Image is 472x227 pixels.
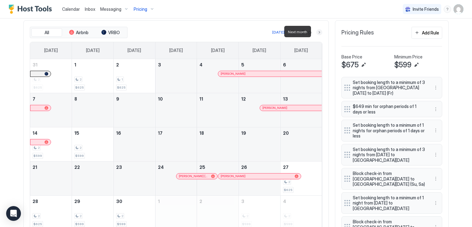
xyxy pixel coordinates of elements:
[241,96,246,102] span: 12
[155,196,197,207] a: October 1, 2025
[116,62,119,67] span: 2
[155,93,197,127] td: September 10, 2025
[272,30,285,35] div: [DATE]
[72,161,114,195] td: September 22, 2025
[155,127,197,161] td: September 17, 2025
[30,161,72,195] td: September 21, 2025
[33,199,38,204] span: 28
[116,96,119,102] span: 9
[74,62,76,67] span: 1
[281,196,322,207] a: October 4, 2025
[113,93,155,127] td: September 9, 2025
[283,96,288,102] span: 13
[169,48,183,53] span: [DATE]
[288,42,314,59] a: Saturday
[86,48,100,53] span: [DATE]
[158,165,164,170] span: 24
[30,59,72,70] a: August 31, 2025
[75,222,84,226] span: $599
[158,96,163,102] span: 10
[205,42,231,59] a: Thursday
[239,161,280,173] a: September 26, 2025
[280,93,322,127] td: September 13, 2025
[353,147,426,163] span: Set booking length to a minimum of 3 nights from [DATE] to [GEOGRAPHIC_DATA][DATE]
[197,196,238,207] a: October 2, 2025
[432,106,439,113] div: menu
[253,48,266,53] span: [DATE]
[432,175,439,182] div: menu
[155,59,197,93] td: September 3, 2025
[114,127,155,139] a: September 16, 2025
[341,54,362,60] span: Base Price
[197,127,239,161] td: September 18, 2025
[33,62,37,67] span: 31
[211,48,225,53] span: [DATE]
[281,127,322,139] a: September 20, 2025
[30,161,72,173] a: September 21, 2025
[72,93,113,105] a: September 8, 2025
[422,30,439,36] div: Add Rule
[155,93,197,105] a: September 10, 2025
[239,93,281,127] td: September 12, 2025
[360,61,367,69] button: Edit
[45,30,49,35] span: All
[288,30,307,34] span: Next month
[31,28,62,37] button: All
[221,72,319,76] div: [PERSON_NAME]
[197,59,239,93] td: September 4, 2025
[72,196,113,207] a: September 29, 2025
[30,93,72,105] a: September 7, 2025
[199,130,204,136] span: 18
[280,161,322,195] td: September 27, 2025
[38,146,40,150] span: 2
[85,6,95,12] a: Inbox
[239,93,280,105] a: September 12, 2025
[33,154,42,158] span: $599
[413,61,420,69] button: Edit
[179,174,215,178] div: [PERSON_NAME] [PERSON_NAME]
[353,171,426,187] span: Block check-in from [GEOGRAPHIC_DATA][DATE] to [GEOGRAPHIC_DATA][DATE] (Su, Sa)
[353,122,426,139] span: Set booking length to a minimum of 1 nights for orphan periods of 1 days or less
[221,174,246,178] span: [PERSON_NAME]
[30,59,72,93] td: August 31, 2025
[197,59,238,70] a: September 4, 2025
[80,146,81,150] span: 2
[116,199,122,204] span: 30
[74,130,79,136] span: 15
[155,127,197,139] a: September 17, 2025
[353,104,426,114] span: $649 min for orphan periods of 1 days or less
[197,127,238,139] a: September 18, 2025
[432,151,439,158] div: menu
[121,42,147,59] a: Tuesday
[241,130,246,136] span: 19
[239,127,281,161] td: September 19, 2025
[432,199,439,207] button: More options
[9,5,55,14] a: Host Tools Logo
[432,106,439,113] button: More options
[241,165,247,170] span: 26
[6,206,21,221] div: Open Intercom Messenger
[33,96,35,102] span: 7
[72,93,114,127] td: September 8, 2025
[454,4,463,14] div: User profile
[432,199,439,207] div: menu
[158,62,161,67] span: 3
[44,48,58,53] span: [DATE]
[432,84,439,91] div: menu
[394,60,411,70] span: $599
[72,59,113,70] a: September 1, 2025
[262,106,287,110] span: [PERSON_NAME]
[62,6,80,12] a: Calendar
[239,59,281,93] td: September 5, 2025
[197,93,238,105] a: September 11, 2025
[432,151,439,158] button: More options
[72,127,113,139] a: September 15, 2025
[80,42,106,59] a: Monday
[113,127,155,161] td: September 16, 2025
[30,93,72,127] td: September 7, 2025
[221,72,246,76] span: [PERSON_NAME]
[72,161,113,173] a: September 22, 2025
[241,62,244,67] span: 5
[33,222,42,226] span: $625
